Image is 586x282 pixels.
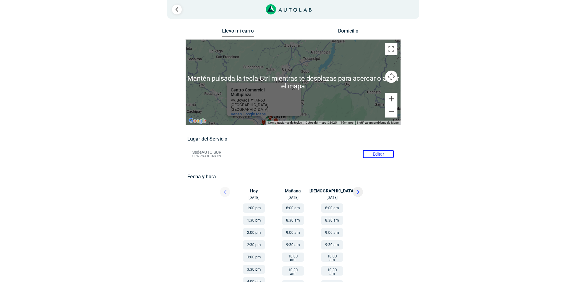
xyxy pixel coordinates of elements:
[282,253,304,262] button: 10:00 am
[222,28,254,37] button: Llevo mi carro
[385,105,397,118] button: Reducir
[268,121,302,125] button: Combinaciones de teclas
[187,174,399,180] h5: Fecha y hora
[243,228,265,237] button: 2:00 pm
[305,121,337,124] span: Datos del mapa ©2025
[227,83,301,116] div: Centro Comercial Multiplaza
[231,98,286,102] div: Av. Boyacá #17a-63
[243,216,265,225] button: 1:30 pm
[231,112,266,116] a: Ver en Google Maps
[282,216,304,225] button: 8:30 am
[332,28,364,37] button: Domicilio
[385,43,397,55] button: Cambiar a la vista en pantalla completa
[321,216,343,225] button: 8:30 am
[243,203,265,213] button: 1:00 pm
[321,228,343,237] button: 9:00 am
[187,117,208,125] a: Abre esta zona en Google Maps (se abre en una nueva ventana)
[282,266,304,276] button: 10:30 am
[321,203,343,213] button: 8:00 am
[385,93,397,105] button: Ampliar
[187,136,399,142] h5: Lugar del Servicio
[385,71,397,83] button: Controles de visualización del mapa
[357,121,399,124] a: Notificar un problema de Maps
[275,120,277,124] span: b
[231,107,286,112] div: [GEOGRAPHIC_DATA]
[321,266,343,276] button: 10:30 am
[266,6,312,12] a: Link al sitio de autolab
[243,240,265,249] button: 2:30 pm
[243,265,265,274] button: 3:30 pm
[282,228,304,237] button: 9:00 am
[187,117,208,125] img: Google
[341,121,353,124] a: Términos (se abre en una nueva pestaña)
[287,81,302,96] button: Cerrar
[231,102,286,107] div: [GEOGRAPHIC_DATA]
[275,118,277,123] span: a
[321,253,343,262] button: 10:00 am
[262,120,264,124] span: c
[243,253,265,262] button: 3:00 pm
[269,115,271,119] span: k
[321,240,343,249] button: 9:30 am
[282,203,304,213] button: 8:00 am
[172,5,182,14] a: Ir al paso anterior
[282,240,304,249] button: 9:30 am
[231,88,286,97] div: Centro Comercial Multiplaza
